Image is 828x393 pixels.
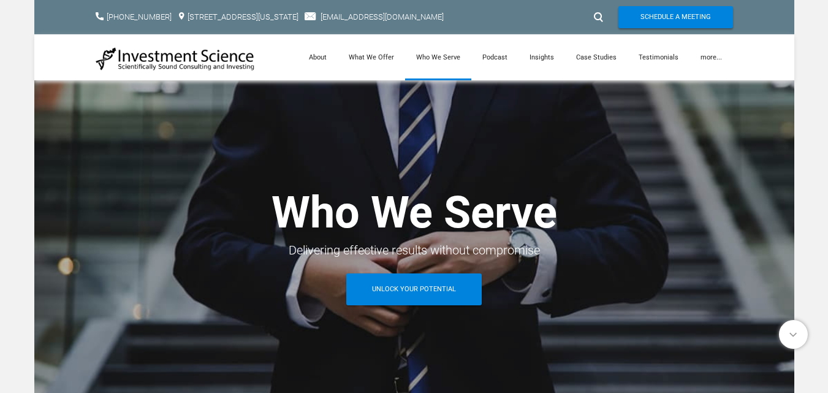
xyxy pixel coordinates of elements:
a: [PHONE_NUMBER] [107,12,172,21]
span: Schedule A Meeting [640,6,711,28]
strong: Who We Serve [272,186,557,238]
a: Podcast [471,34,518,80]
img: Investment Science | NYC Consulting Services [96,47,255,71]
a: [STREET_ADDRESS][US_STATE]​ [188,12,298,21]
a: What We Offer [338,34,405,80]
a: Schedule A Meeting [618,6,733,28]
a: Case Studies [565,34,628,80]
a: more... [689,34,733,80]
a: Testimonials [628,34,689,80]
a: Insights [518,34,565,80]
a: [EMAIL_ADDRESS][DOMAIN_NAME] [321,12,444,21]
span: Unlock Your Potential [372,273,456,305]
a: Unlock Your Potential [346,273,482,305]
a: About [298,34,338,80]
a: Who We Serve [405,34,471,80]
div: Delivering effective results without compromise [96,239,733,261]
